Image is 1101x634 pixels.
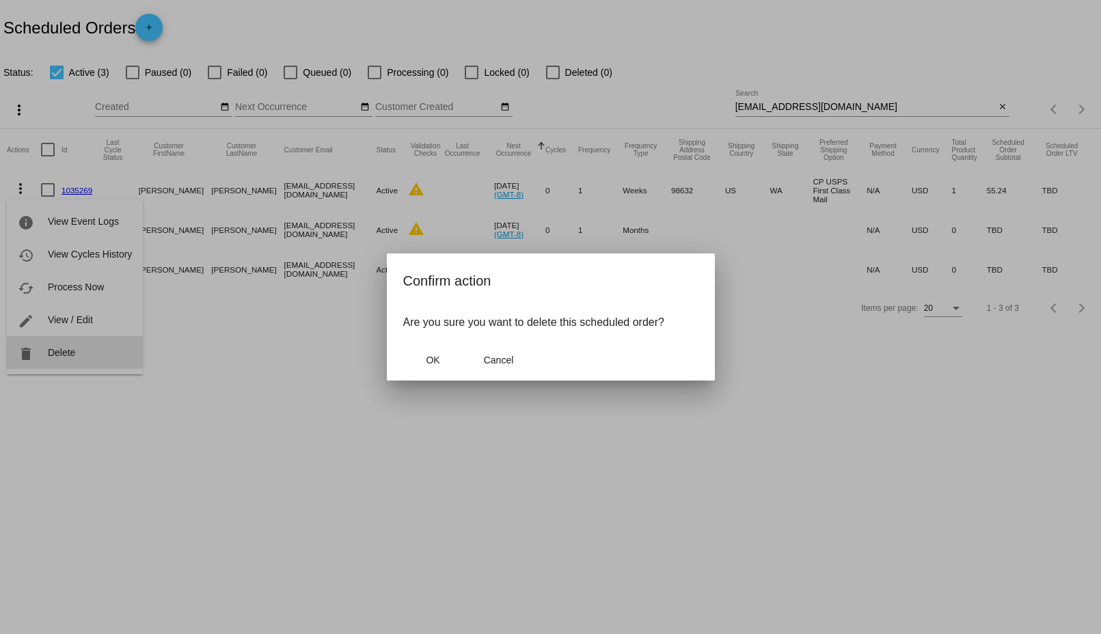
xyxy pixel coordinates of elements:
[403,316,698,329] p: Are you sure you want to delete this scheduled order?
[403,270,698,292] h2: Confirm action
[484,355,514,366] span: Cancel
[469,348,529,372] button: Close dialog
[403,348,463,372] button: Close dialog
[426,355,439,366] span: OK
